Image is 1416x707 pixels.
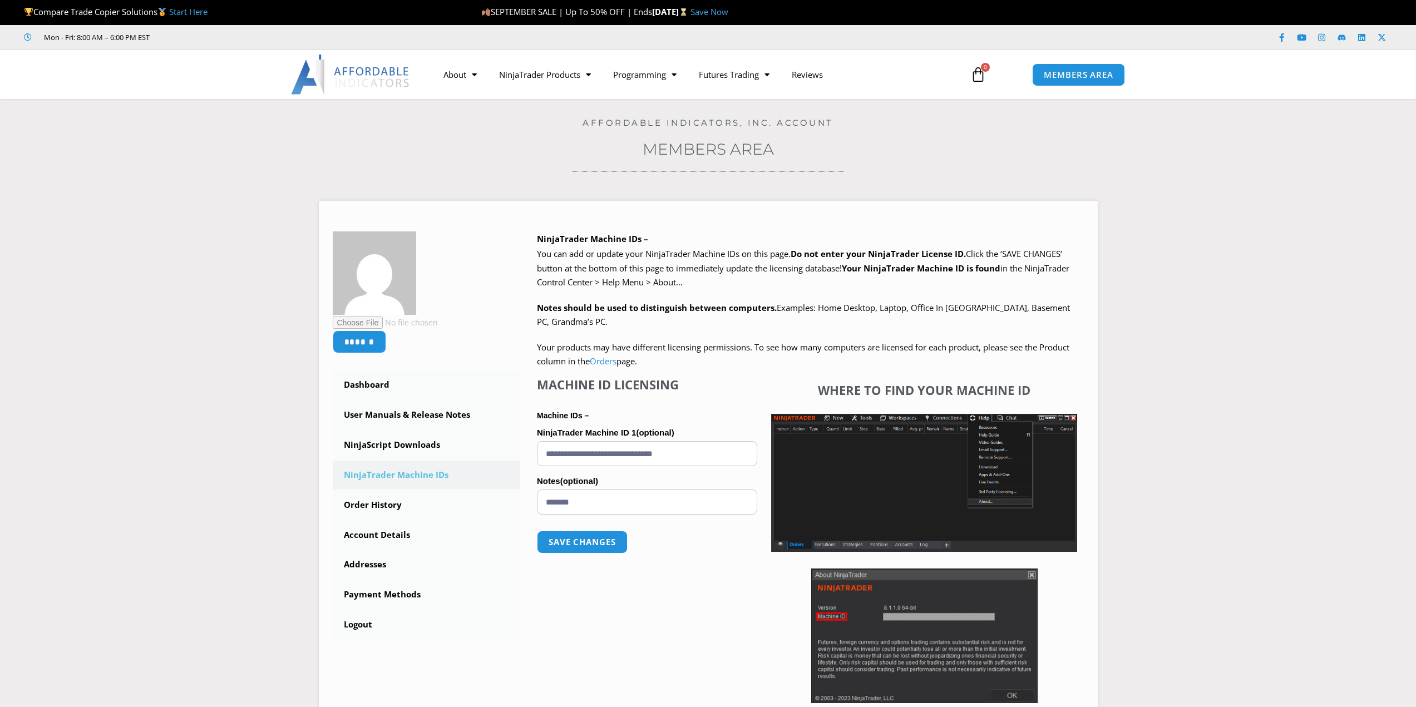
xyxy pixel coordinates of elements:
[24,8,33,16] img: 🏆
[1032,63,1125,86] a: MEMBERS AREA
[24,6,208,17] span: Compare Trade Copier Solutions
[333,550,521,579] a: Addresses
[537,233,648,244] b: NinjaTrader Machine IDs –
[432,62,488,87] a: About
[842,263,1000,274] strong: Your NinjaTrader Machine ID is found
[432,62,958,87] nav: Menu
[688,62,781,87] a: Futures Trading
[690,6,728,17] a: Save Now
[169,6,208,17] a: Start Here
[333,401,521,429] a: User Manuals & Release Notes
[583,117,833,128] a: Affordable Indicators, Inc. Account
[333,491,521,520] a: Order History
[333,370,521,399] a: Dashboard
[1044,71,1113,79] span: MEMBERS AREA
[488,62,602,87] a: NinjaTrader Products
[811,568,1038,703] img: Screenshot 2025-01-17 114931 | Affordable Indicators – NinjaTrader
[954,58,1003,91] a: 0
[537,473,757,490] label: Notes
[333,580,521,609] a: Payment Methods
[333,461,521,490] a: NinjaTrader Machine IDs
[537,302,777,313] strong: Notes should be used to distinguish between computers.
[537,302,1070,328] span: Examples: Home Desktop, Laptop, Office In [GEOGRAPHIC_DATA], Basement PC, Grandma’s PC.
[771,383,1077,397] h4: Where to find your Machine ID
[333,521,521,550] a: Account Details
[679,8,688,16] img: ⌛
[537,377,757,392] h4: Machine ID Licensing
[537,248,1069,288] span: Click the ‘SAVE CHANGES’ button at the bottom of this page to immediately update the licensing da...
[636,428,674,437] span: (optional)
[41,31,150,44] span: Mon - Fri: 8:00 AM – 6:00 PM EST
[791,248,966,259] b: Do not enter your NinjaTrader License ID.
[537,248,791,259] span: You can add or update your NinjaTrader Machine IDs on this page.
[158,8,166,16] img: 🥇
[560,476,598,486] span: (optional)
[643,140,774,159] a: Members Area
[981,63,990,72] span: 0
[602,62,688,87] a: Programming
[481,6,652,17] span: SEPTEMBER SALE | Up To 50% OFF | Ends
[537,411,589,420] strong: Machine IDs –
[291,55,411,95] img: LogoAI
[771,414,1077,552] img: Screenshot 2025-01-17 1155544 | Affordable Indicators – NinjaTrader
[590,355,616,367] a: Orders
[333,610,521,639] a: Logout
[333,370,521,639] nav: Account pages
[781,62,834,87] a: Reviews
[482,8,490,16] img: 🍂
[537,342,1069,367] span: Your products may have different licensing permissions. To see how many computers are licensed fo...
[333,431,521,459] a: NinjaScript Downloads
[537,531,628,553] button: Save changes
[165,32,332,43] iframe: Customer reviews powered by Trustpilot
[333,231,416,315] img: 97c25b0e1e6d6267396bfe7beb37643b7e6e24fb885db2505585f3182a66fa09
[537,424,757,441] label: NinjaTrader Machine ID 1
[652,6,690,17] strong: [DATE]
